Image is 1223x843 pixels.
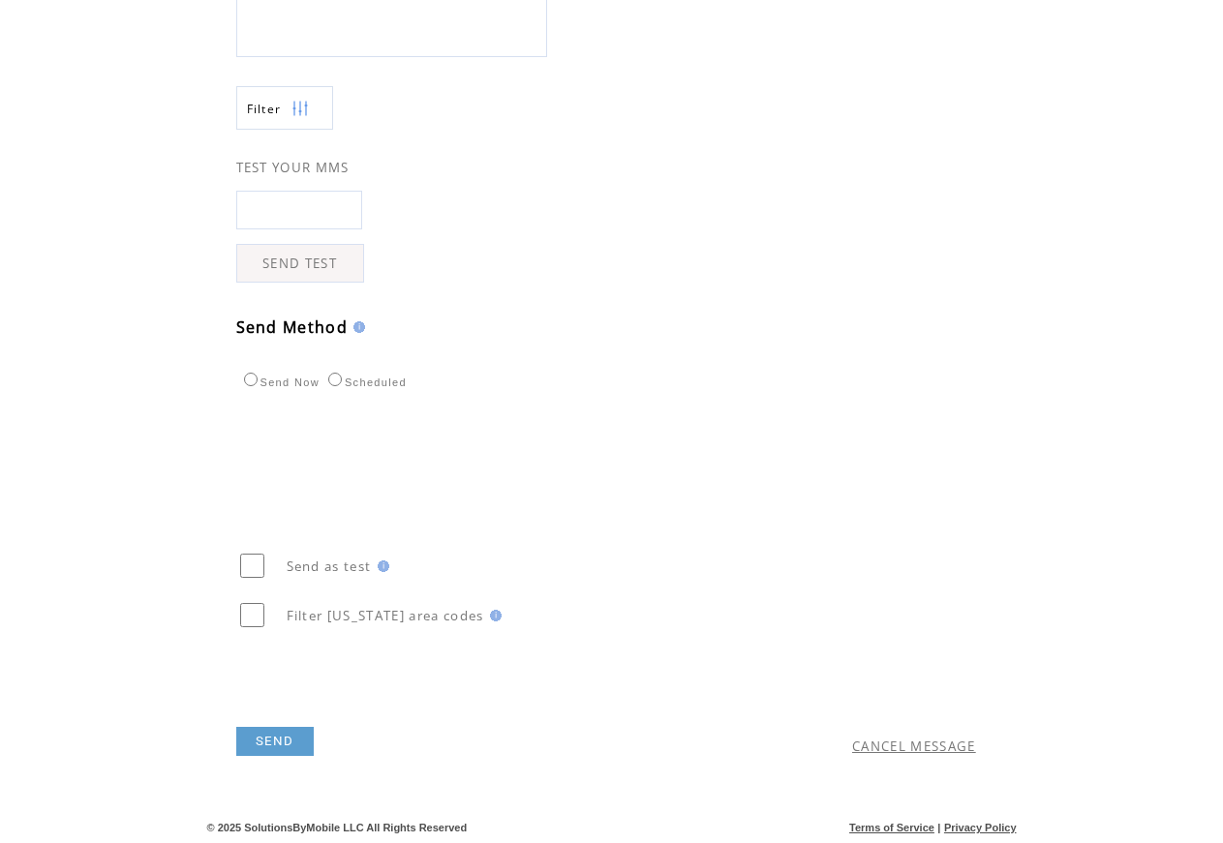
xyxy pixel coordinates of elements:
span: Show filters [247,101,282,117]
a: SEND TEST [236,244,364,283]
input: Scheduled [328,373,342,386]
label: Scheduled [323,376,407,388]
span: Send as test [287,557,372,575]
label: Send Now [239,376,320,388]
a: Terms of Service [849,822,934,833]
span: Filter [US_STATE] area codes [287,607,484,624]
a: Filter [236,86,333,130]
a: SEND [236,727,314,756]
img: filters.png [291,87,309,131]
img: help.gif [348,321,365,333]
span: Send Method [236,316,349,338]
input: Send Now [244,373,258,386]
span: | [937,822,940,833]
span: TEST YOUR MMS [236,159,350,176]
img: help.gif [372,560,389,572]
span: © 2025 SolutionsByMobile LLC All Rights Reserved [207,822,468,833]
img: help.gif [484,610,502,621]
a: CANCEL MESSAGE [852,738,976,755]
a: Privacy Policy [944,822,1017,833]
